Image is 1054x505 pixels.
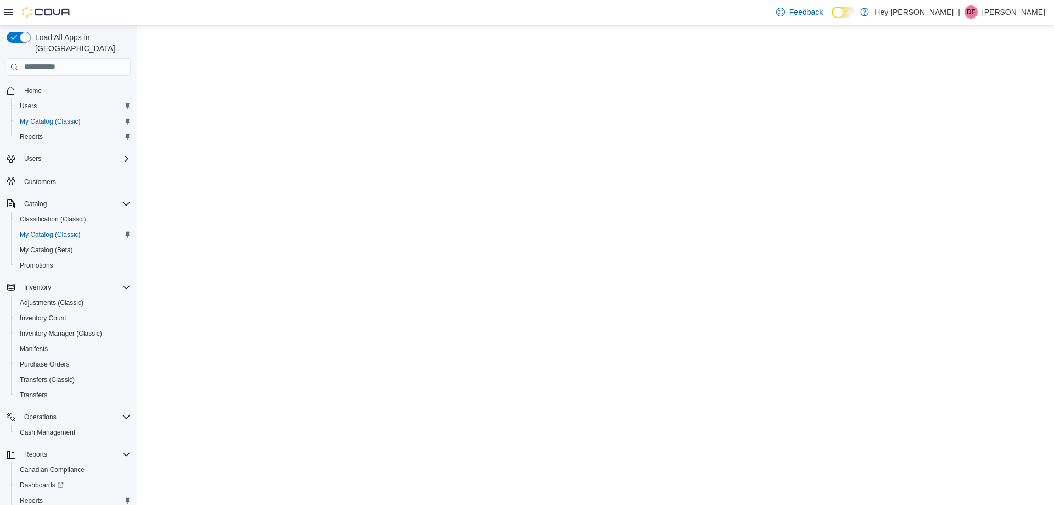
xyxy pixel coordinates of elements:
a: Promotions [15,259,58,272]
span: Promotions [20,261,53,270]
button: Manifests [11,341,135,357]
span: Purchase Orders [15,358,131,371]
a: Home [20,84,46,97]
span: My Catalog (Beta) [15,243,131,257]
span: Canadian Compliance [20,465,85,474]
span: Home [20,84,131,97]
span: Manifests [20,345,48,353]
span: Users [24,154,41,163]
a: Adjustments (Classic) [15,296,88,309]
span: My Catalog (Classic) [15,228,131,241]
span: Operations [24,413,57,421]
span: Inventory Manager (Classic) [20,329,102,338]
a: Dashboards [11,478,135,493]
span: Dashboards [15,479,131,492]
a: Transfers [15,389,52,402]
button: Reports [20,448,52,461]
span: Cash Management [20,428,75,437]
button: My Catalog (Classic) [11,114,135,129]
span: Dashboards [20,481,64,490]
a: Dashboards [15,479,68,492]
span: Manifests [15,342,131,356]
button: Catalog [2,196,135,212]
span: Users [20,152,131,165]
img: Cova [22,7,71,18]
span: DF [967,5,975,19]
span: Inventory Count [20,314,66,323]
span: My Catalog (Classic) [20,117,81,126]
span: Classification (Classic) [15,213,131,226]
span: Reports [24,450,47,459]
p: [PERSON_NAME] [982,5,1045,19]
p: Hey [PERSON_NAME] [874,5,954,19]
button: Customers [2,173,135,189]
button: Purchase Orders [11,357,135,372]
span: Users [15,99,131,113]
button: Promotions [11,258,135,273]
span: Catalog [20,197,131,210]
a: Transfers (Classic) [15,373,79,386]
a: Inventory Manager (Classic) [15,327,106,340]
span: Inventory [20,281,131,294]
span: Reports [20,448,131,461]
span: Inventory [24,283,51,292]
span: My Catalog (Classic) [20,230,81,239]
span: Transfers [20,391,47,399]
a: Reports [15,130,47,143]
span: Transfers (Classic) [20,375,75,384]
a: Canadian Compliance [15,463,89,476]
button: Operations [2,409,135,425]
a: Feedback [772,1,827,23]
button: Catalog [20,197,51,210]
span: Customers [24,177,56,186]
button: Operations [20,410,61,424]
span: Feedback [789,7,823,18]
button: My Catalog (Classic) [11,227,135,242]
span: Home [24,86,42,95]
button: Users [2,151,135,167]
a: My Catalog (Beta) [15,243,77,257]
span: Inventory Manager (Classic) [15,327,131,340]
button: Cash Management [11,425,135,440]
span: Cash Management [15,426,131,439]
span: Adjustments (Classic) [20,298,83,307]
span: My Catalog (Beta) [20,246,73,254]
button: Inventory [20,281,55,294]
a: Cash Management [15,426,80,439]
a: Purchase Orders [15,358,74,371]
span: Customers [20,174,131,188]
span: Reports [15,130,131,143]
button: Reports [2,447,135,462]
span: Classification (Classic) [20,215,86,224]
button: Adjustments (Classic) [11,295,135,310]
button: Reports [11,129,135,145]
span: Users [20,102,37,110]
button: Home [2,82,135,98]
a: Inventory Count [15,312,71,325]
span: Canadian Compliance [15,463,131,476]
a: Customers [20,175,60,188]
span: Load All Apps in [GEOGRAPHIC_DATA] [31,32,131,54]
a: Manifests [15,342,52,356]
span: Inventory Count [15,312,131,325]
button: Inventory Manager (Classic) [11,326,135,341]
button: My Catalog (Beta) [11,242,135,258]
span: Dark Mode [832,18,832,19]
input: Dark Mode [832,7,855,18]
button: Inventory [2,280,135,295]
button: Classification (Classic) [11,212,135,227]
a: My Catalog (Classic) [15,115,85,128]
span: Reports [20,496,43,505]
a: Users [15,99,41,113]
span: Purchase Orders [20,360,70,369]
a: Classification (Classic) [15,213,91,226]
button: Users [20,152,46,165]
span: Catalog [24,199,47,208]
div: Dawna Fuller [965,5,978,19]
span: Transfers (Classic) [15,373,131,386]
button: Transfers (Classic) [11,372,135,387]
a: My Catalog (Classic) [15,228,85,241]
button: Inventory Count [11,310,135,326]
span: Operations [20,410,131,424]
span: My Catalog (Classic) [15,115,131,128]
